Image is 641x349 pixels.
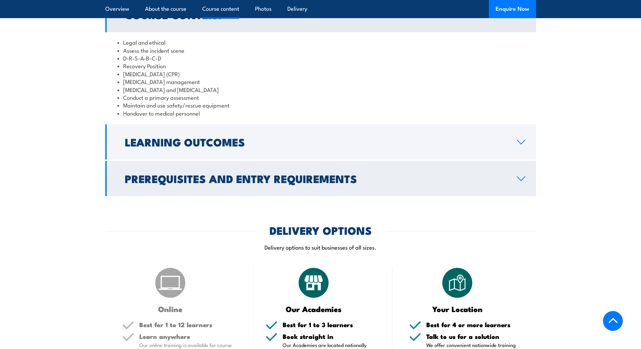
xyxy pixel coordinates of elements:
[139,333,232,340] h5: Learn anywhere
[117,54,524,62] li: D-R-S-A-B-C-D
[125,137,506,146] h2: Learning Outcomes
[409,305,506,313] h3: Your Location
[122,305,219,313] h3: Online
[426,333,519,340] h5: Talk to us for a solution
[117,38,524,46] li: Legal and ethical
[117,46,524,54] li: Assess the incident scene
[270,225,372,235] h2: DELIVERY OPTIONS
[117,93,524,101] li: Conduct a primary assessment
[426,321,519,328] h5: Best for 4 or more learners
[117,86,524,93] li: [MEDICAL_DATA] and [MEDICAL_DATA]
[117,101,524,109] li: Maintain and use safety/rescue equipment
[283,321,376,328] h5: Best for 1 to 3 learners
[117,62,524,70] li: Recovery Position
[117,109,524,117] li: Handover to medical personnel
[283,333,376,340] h5: Book straight in
[105,243,536,251] p: Delivery options to suit businesses of all sizes.
[105,161,536,196] a: Prerequisites and Entry Requirements
[125,10,506,19] h2: Course Content
[265,305,362,313] h3: Our Academies
[139,321,232,328] h5: Best for 1 to 12 learners
[117,78,524,85] li: [MEDICAL_DATA] management
[125,174,506,183] h2: Prerequisites and Entry Requirements
[117,70,524,78] li: [MEDICAL_DATA] (CPR)
[105,124,536,160] a: Learning Outcomes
